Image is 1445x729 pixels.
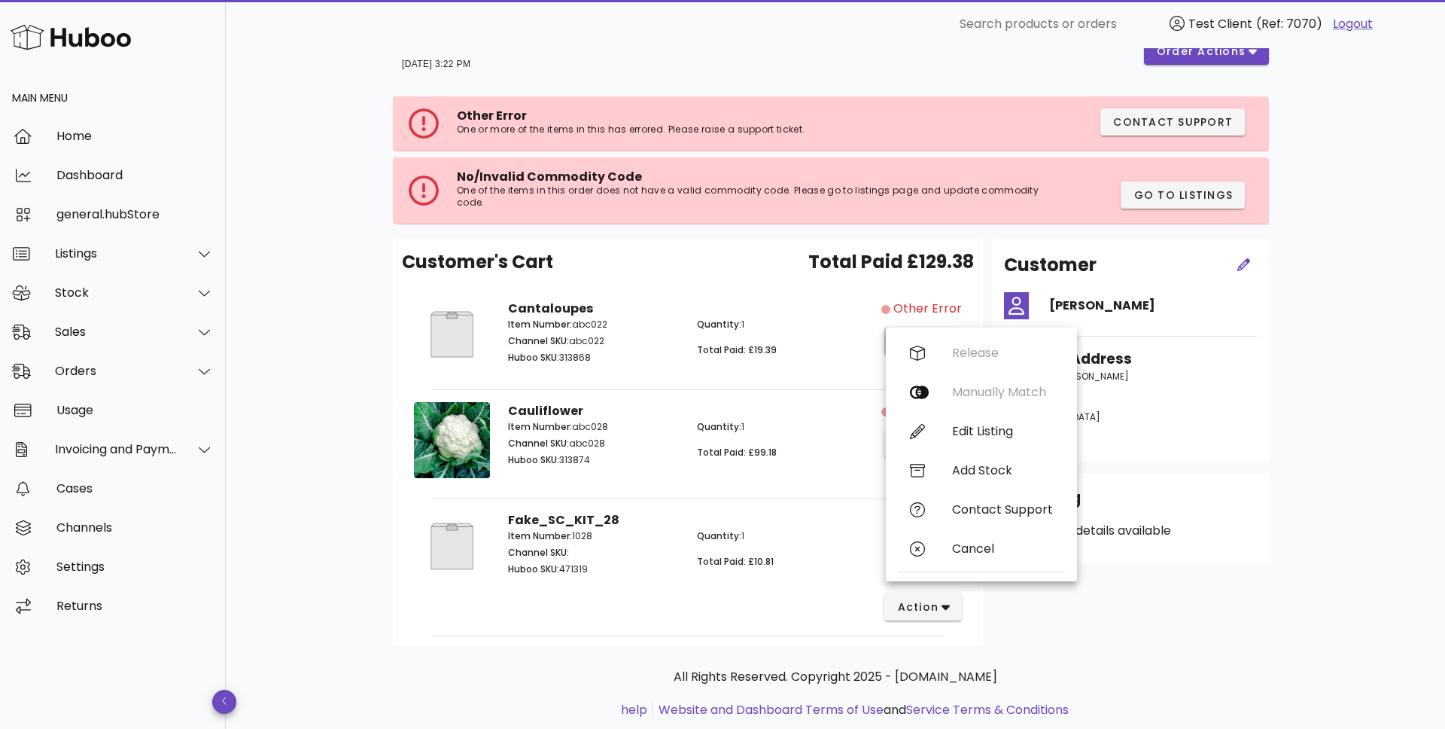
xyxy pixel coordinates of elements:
[1112,114,1233,130] span: Contact Support
[56,168,214,182] div: Dashboard
[508,300,593,317] strong: Cantaloupes
[508,420,679,434] p: abc028
[877,530,962,584] div: No/Invalid Commodity Code
[457,124,916,136] p: One or more of the items in this has errored. Please raise a support ticket.
[508,511,619,529] strong: Fake_SC_KIT_28
[55,285,178,300] div: Stock
[884,328,962,355] button: action
[697,555,774,568] span: Total Paid: £10.81
[697,420,868,434] p: 1
[1004,349,1257,370] h3: Shipping Address
[697,318,741,331] span: Quantity:
[952,502,1053,517] div: Contact Support
[56,207,214,221] div: general.hubStore
[508,453,679,467] p: 313874
[952,424,1053,438] div: Edit Listing
[55,325,178,339] div: Sales
[414,511,490,581] img: Product Image
[508,529,679,543] p: 1028
[508,563,559,575] span: Huboo SKU:
[508,437,679,450] p: abc028
[906,701,1069,718] a: Service Terms & Conditions
[56,560,214,574] div: Settings
[402,59,470,69] small: [DATE] 3:22 PM
[508,529,572,542] span: Item Number:
[56,129,214,143] div: Home
[405,668,1266,686] p: All Rights Reserved. Copyright 2025 - [DOMAIN_NAME]
[508,334,569,347] span: Channel SKU:
[1144,38,1269,65] button: order actions
[808,249,974,276] span: Total Paid £129.38
[508,563,679,576] p: 471319
[1049,297,1257,315] h4: [PERSON_NAME]
[893,300,962,318] div: Other Error
[508,402,583,419] strong: Cauliflower
[1156,44,1246,59] span: order actions
[55,442,178,456] div: Invoicing and Payments
[508,437,569,450] span: Channel SKU:
[1333,15,1373,33] a: Logout
[508,420,572,433] span: Item Number:
[56,481,214,496] div: Cases
[11,21,131,53] img: Huboo Logo
[508,351,679,364] p: 313868
[457,185,1047,209] p: One of the items in this order does not have a valid commodity code. Please go to listings page a...
[508,546,569,559] span: Channel SKU:
[952,463,1053,477] div: Add Stock
[508,453,559,466] span: Huboo SKU:
[697,343,777,356] span: Total Paid: £19.39
[55,364,178,378] div: Orders
[1004,486,1257,522] div: Shipping
[508,318,679,331] p: abc022
[884,430,962,457] button: action
[402,249,553,276] span: Customer's Cart
[457,168,642,185] span: No/Invalid Commodity Code
[1004,522,1257,540] p: No shipping details available
[414,300,490,369] img: Product Image
[884,593,962,621] button: action
[508,318,572,331] span: Item Number:
[1004,252,1097,279] h2: Customer
[508,351,559,364] span: Huboo SKU:
[697,318,868,331] p: 1
[1188,15,1252,32] span: Test Client
[457,107,527,124] span: Other Error
[1256,15,1322,32] span: (Ref: 7070)
[952,541,1053,556] div: Cancel
[697,529,868,543] p: 1
[508,334,679,348] p: abc022
[56,520,214,535] div: Channels
[1121,181,1245,209] button: Go to Listings
[697,446,777,459] span: Total Paid: £99.18
[896,599,938,615] span: action
[697,420,741,433] span: Quantity:
[56,599,214,613] div: Returns
[653,701,1069,719] li: and
[1133,188,1233,203] span: Go to Listings
[697,529,741,542] span: Quantity:
[414,402,490,478] img: Product Image
[659,701,884,718] a: Website and Dashboard Terms of Use
[621,701,647,718] a: help
[1100,108,1245,136] button: Contact Support
[56,403,214,417] div: Usage
[55,246,178,261] div: Listings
